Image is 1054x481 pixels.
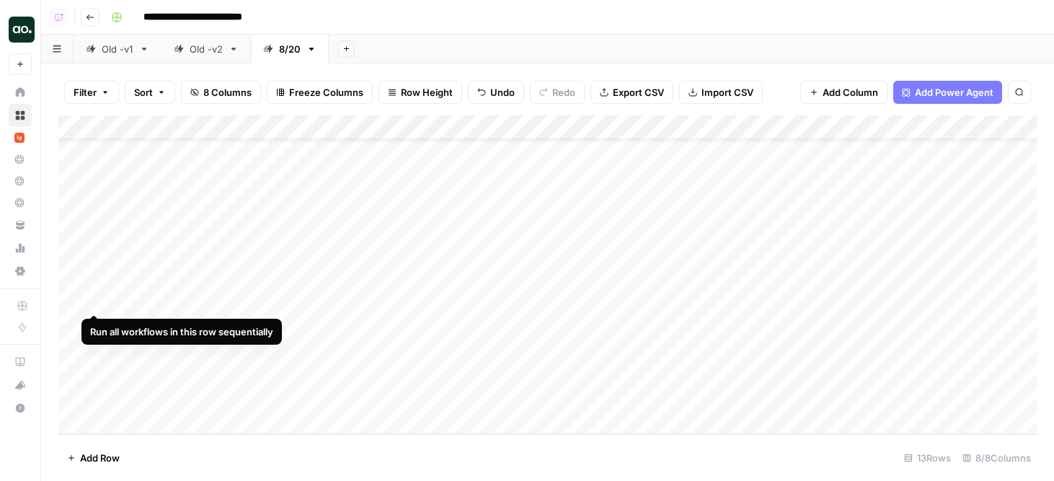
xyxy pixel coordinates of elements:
a: AirOps Academy [9,350,32,374]
img: Dillon Test Logo [9,17,35,43]
a: Old -v1 [74,35,161,63]
a: Old -v2 [161,35,251,63]
span: Add Row [80,451,120,465]
span: Export CSV [613,85,664,100]
button: Sort [125,81,175,104]
span: Redo [552,85,575,100]
button: Freeze Columns [267,81,373,104]
div: 8/20 [279,42,301,56]
div: 8/8 Columns [957,446,1037,469]
button: Undo [468,81,524,104]
div: What's new? [9,374,31,396]
span: Sort [134,85,153,100]
button: Help + Support [9,397,32,420]
a: Usage [9,237,32,260]
a: Your Data [9,213,32,237]
button: What's new? [9,374,32,397]
button: Add Power Agent [893,81,1002,104]
a: 8/20 [251,35,329,63]
button: Redo [530,81,585,104]
button: 8 Columns [181,81,261,104]
button: Import CSV [679,81,763,104]
img: vi2t3f78ykj3o7zxmpdx6ktc445p [14,133,25,143]
button: Export CSV [590,81,673,104]
button: Filter [64,81,119,104]
div: Old -v2 [190,42,223,56]
span: Add Power Agent [915,85,993,100]
a: Settings [9,260,32,283]
span: Filter [74,85,97,100]
button: Workspace: Dillon Test [9,12,32,48]
button: Add Row [58,446,128,469]
a: Browse [9,104,32,127]
span: Freeze Columns [289,85,363,100]
span: Add Column [823,85,878,100]
button: Add Column [800,81,887,104]
div: Old -v1 [102,42,133,56]
div: 13 Rows [898,446,957,469]
div: Run all workflows in this row sequentially [90,325,273,339]
button: Row Height [378,81,462,104]
span: Import CSV [701,85,753,100]
a: Home [9,81,32,104]
span: 8 Columns [203,85,252,100]
span: Row Height [401,85,453,100]
span: Undo [490,85,515,100]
